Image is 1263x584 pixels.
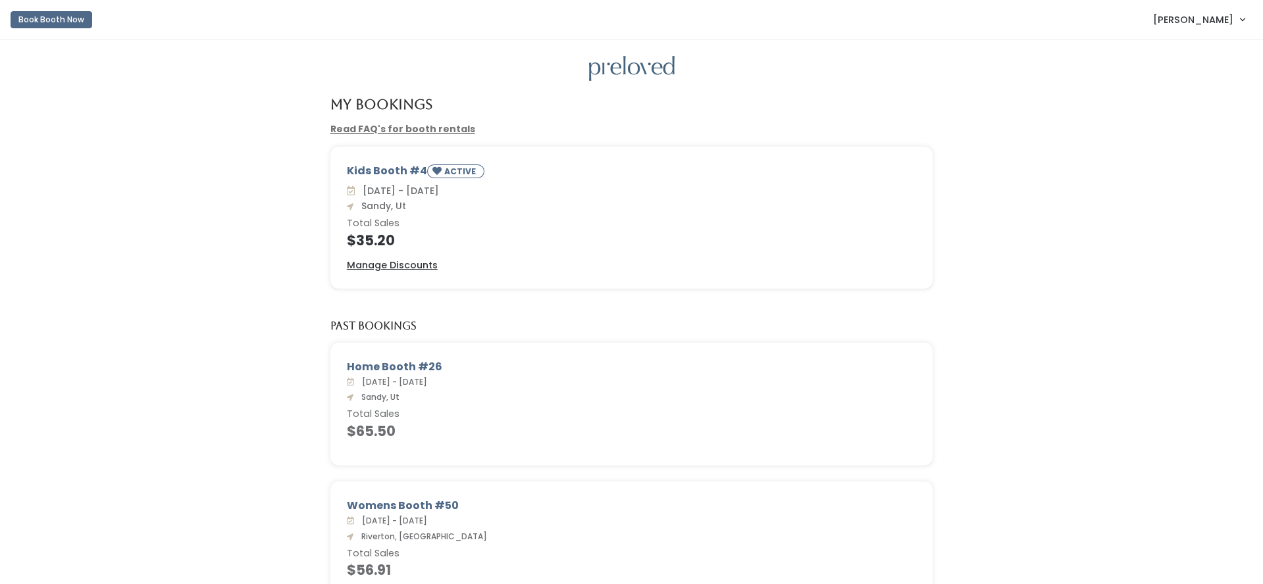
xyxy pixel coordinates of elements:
h4: $35.20 [347,233,917,248]
span: [PERSON_NAME] [1153,12,1233,27]
h4: $56.91 [347,562,917,577]
div: Womens Booth #50 [347,498,917,514]
span: Riverton, [GEOGRAPHIC_DATA] [356,531,487,542]
button: Book Booth Now [11,11,92,28]
img: preloved logo [589,56,675,82]
span: Sandy, Ut [356,199,406,212]
span: [DATE] - [DATE] [357,515,427,526]
span: [DATE] - [DATE] [357,184,439,197]
a: Manage Discounts [347,258,438,272]
a: [PERSON_NAME] [1140,5,1258,34]
a: Read FAQ's for booth rentals [330,122,475,135]
h4: My Bookings [330,97,432,112]
small: ACTIVE [444,166,478,177]
span: Sandy, Ut [356,391,400,402]
h6: Total Sales [347,218,917,229]
div: Kids Booth #4 [347,163,917,183]
div: Home Booth #26 [347,359,917,375]
h6: Total Sales [347,409,917,420]
h6: Total Sales [347,548,917,559]
h5: Past Bookings [330,320,417,332]
h4: $65.50 [347,424,917,439]
a: Book Booth Now [11,5,92,34]
span: [DATE] - [DATE] [357,376,427,387]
